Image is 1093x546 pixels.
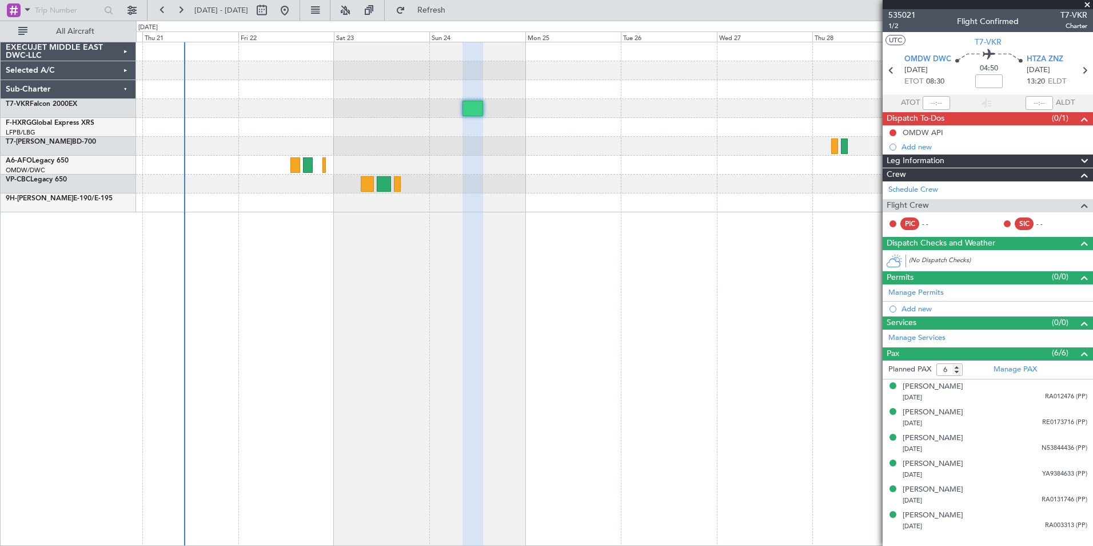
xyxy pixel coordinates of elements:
span: [DATE] [903,419,922,428]
input: Trip Number [35,2,101,19]
div: Wed 27 [717,31,812,42]
span: (6/6) [1052,347,1068,359]
div: [PERSON_NAME] [903,458,963,470]
div: Mon 25 [525,31,621,42]
a: OMDW/DWC [6,166,45,175]
span: A6-AFO [6,157,32,164]
button: All Aircraft [13,22,124,41]
span: 1/2 [888,21,916,31]
span: [DATE] [903,470,922,479]
div: Add new [901,142,1087,152]
span: [DATE] [903,522,922,531]
button: Refresh [390,1,459,19]
span: ALDT [1056,97,1075,109]
span: ATOT [901,97,920,109]
span: Permits [887,271,914,284]
div: [DATE] [138,23,158,33]
input: --:-- [923,96,950,110]
span: [DATE] - [DATE] [194,5,248,15]
div: - - [922,219,948,229]
div: Tue 26 [621,31,716,42]
span: 04:50 [980,63,998,74]
a: Manage Services [888,333,946,344]
span: Dispatch To-Dos [887,112,944,125]
a: T7-VKRFalcon 2000EX [6,101,77,108]
span: All Aircraft [30,27,121,35]
span: HTZA ZNZ [1027,54,1063,65]
div: SIC [1015,217,1034,230]
span: Crew [887,168,906,181]
a: F-HXRGGlobal Express XRS [6,120,94,126]
div: Thu 28 [812,31,908,42]
div: [PERSON_NAME] [903,484,963,496]
span: 9H-[PERSON_NAME] [6,195,73,202]
a: VP-CBCLegacy 650 [6,176,67,183]
span: T7-VKR [6,101,30,108]
a: 9H-[PERSON_NAME]E-190/E-195 [6,195,113,202]
div: Add new [901,304,1087,314]
span: [DATE] [903,445,922,453]
span: 13:20 [1027,76,1045,88]
span: (0/0) [1052,271,1068,283]
div: Fri 22 [238,31,334,42]
span: F-HXRG [6,120,31,126]
span: OMDW DWC [904,54,951,65]
a: Schedule Crew [888,184,938,196]
div: Sat 23 [334,31,429,42]
div: [PERSON_NAME] [903,433,963,444]
div: [PERSON_NAME] [903,381,963,393]
span: Refresh [408,6,456,14]
span: RA012476 (PP) [1045,392,1087,402]
span: Leg Information [887,155,944,168]
div: OMDW API [903,128,943,137]
div: - - [1036,219,1062,229]
div: Sun 24 [429,31,525,42]
span: T7-[PERSON_NAME] [6,139,72,145]
span: N53844436 (PP) [1042,444,1087,453]
span: [DATE] [1027,65,1050,76]
span: [DATE] [903,496,922,505]
div: [PERSON_NAME] [903,407,963,418]
div: PIC [900,217,919,230]
span: (0/0) [1052,316,1068,329]
span: RE0173716 (PP) [1042,418,1087,428]
span: VP-CBC [6,176,30,183]
div: [PERSON_NAME] [903,510,963,521]
div: Thu 21 [142,31,238,42]
a: Manage Permits [888,287,944,299]
span: Dispatch Checks and Weather [887,237,995,250]
button: UTC [885,35,905,45]
label: Planned PAX [888,364,931,375]
span: 08:30 [926,76,944,88]
span: RA0131746 (PP) [1042,495,1087,505]
span: [DATE] [903,393,922,402]
span: 535021 [888,9,916,21]
span: Charter [1060,21,1087,31]
div: (No Dispatch Checks) [909,256,1093,268]
span: Pax [887,347,899,361]
span: ETOT [904,76,923,88]
a: LFPB/LBG [6,128,35,137]
span: ELDT [1048,76,1066,88]
div: Flight Confirmed [957,15,1019,27]
a: A6-AFOLegacy 650 [6,157,69,164]
a: T7-[PERSON_NAME]BD-700 [6,139,96,145]
span: T7-VKR [975,36,1002,48]
span: T7-VKR [1060,9,1087,21]
span: (0/1) [1052,112,1068,124]
span: [DATE] [904,65,928,76]
a: Manage PAX [994,364,1037,375]
span: Flight Crew [887,199,929,212]
span: RA003313 (PP) [1045,521,1087,531]
span: YA9384633 (PP) [1042,469,1087,479]
span: Services [887,316,916,330]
